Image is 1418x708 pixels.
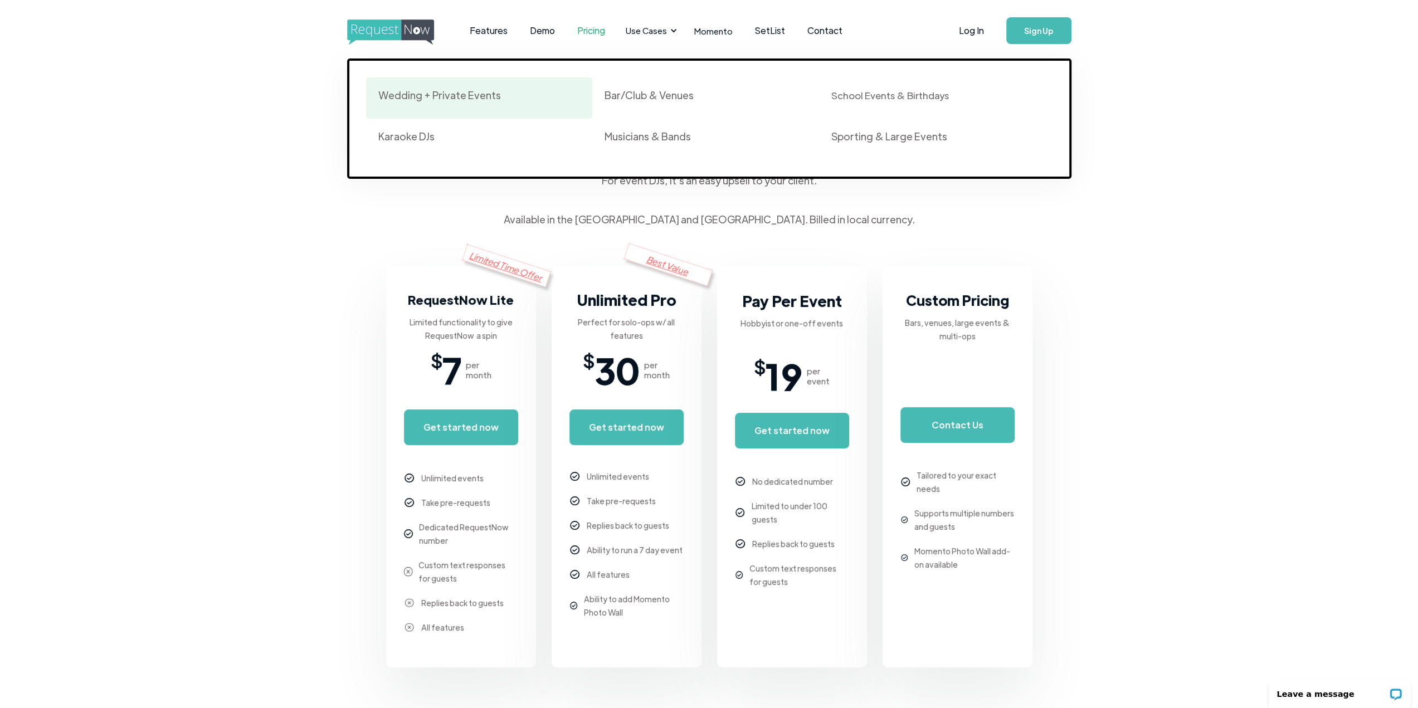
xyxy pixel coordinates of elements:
span: 30 [595,353,640,387]
a: Sign Up [1006,17,1071,44]
img: checkmark [405,598,414,608]
div: Take pre-requests [587,494,656,507]
span: 19 [766,359,802,393]
img: checkmark [735,539,745,549]
div: Custom text responses for guests [418,558,518,585]
a: Demo [519,13,566,48]
img: checkmark [901,477,910,486]
div: Momento Photo Wall add-on available [914,544,1015,571]
a: Contact [796,13,854,48]
div: All features [587,568,630,581]
div: Limited to under 100 guests [752,499,849,526]
a: home [347,19,431,42]
div: Tailored to your exact needs [917,468,1014,495]
div: Dedicated RequestNow number [419,520,518,547]
strong: Custom Pricing [906,291,1009,309]
a: Musicians & Bands [592,119,819,160]
div: Use Cases [619,13,680,48]
div: per month [644,360,670,380]
img: checkmark [901,516,908,523]
div: Replies back to guests [587,519,669,532]
div: per event [807,366,830,386]
strong: Pay Per Event [742,291,842,310]
div: Bars, venues, large events & multi-ops [900,316,1015,343]
div: Custom text responses for guests [749,561,849,588]
div: Sporting & Large Events [831,130,947,143]
img: requestnow logo [347,19,455,45]
div: Karaoke DJs [378,130,435,143]
div: Musicians & Bands [605,130,691,143]
img: checkmark [570,602,577,609]
img: checkmark [405,498,414,507]
div: Best Value [623,243,713,286]
div: Limited Time Offer [462,244,551,287]
a: Contact Us [900,407,1015,443]
div: Unlimited events [587,470,649,483]
div: No dedicated number [752,475,833,488]
div: Bar/Club & Venues [605,89,694,102]
span: $ [583,353,595,367]
span: 7 [442,353,461,387]
div: School Events & Birthdays [831,89,949,102]
a: Get started now [569,409,684,445]
a: Karaoke DJs [366,119,593,160]
div: Use Cases [626,25,667,37]
div: Perfect for solo-ops w/ all features [569,315,684,342]
span: $ [431,353,442,367]
div: Ability to run a 7 day event [587,543,683,556]
img: checkmark [901,554,908,561]
img: checkmark [735,571,743,578]
div: Available in the [GEOGRAPHIC_DATA] and [GEOGRAPHIC_DATA]. Billed in local currency. [504,211,915,228]
a: Get started now [735,413,849,448]
a: Log In [948,11,995,50]
iframe: LiveChat chat widget [1261,673,1418,708]
nav: Use Cases [347,45,1071,179]
a: Features [459,13,519,48]
div: Limited functionality to give RequestNow a spin [404,315,518,342]
img: checkmark [403,567,413,576]
a: SetList [744,13,796,48]
img: checkmark [735,477,745,486]
img: checkmark [570,521,579,530]
div: All features [421,621,464,634]
div: per month [466,360,491,380]
a: Get started now [404,409,518,445]
h3: Unlimited Pro [577,289,676,311]
img: checkmark [570,472,579,481]
div: Wedding + Private Events [378,89,501,102]
div: Ability to add Momento Photo Wall [584,592,683,619]
a: Bar/Club & Venues [592,77,819,119]
a: Wedding + Private Events [366,77,593,119]
div: Replies back to guests [421,596,504,609]
a: Sporting & Large Events [819,119,1046,160]
img: checkmark [735,508,744,517]
a: Momento [683,14,744,47]
span: $ [754,359,766,373]
a: School Events & Birthdays [819,77,1046,119]
a: Pricing [566,13,616,48]
div: Hobbyist or one-off events [740,316,843,330]
img: checkmark [570,496,579,506]
img: checkmark [570,545,579,555]
img: checkmark [405,473,414,483]
h3: RequestNow Lite [408,289,514,311]
img: checkmark [570,570,579,579]
img: checkmark [405,623,414,632]
div: Unlimited events [421,471,484,485]
img: checkmark [404,529,413,538]
div: Supports multiple numbers and guests [914,506,1015,533]
div: Replies back to guests [752,537,835,550]
div: Take pre-requests [421,496,490,509]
